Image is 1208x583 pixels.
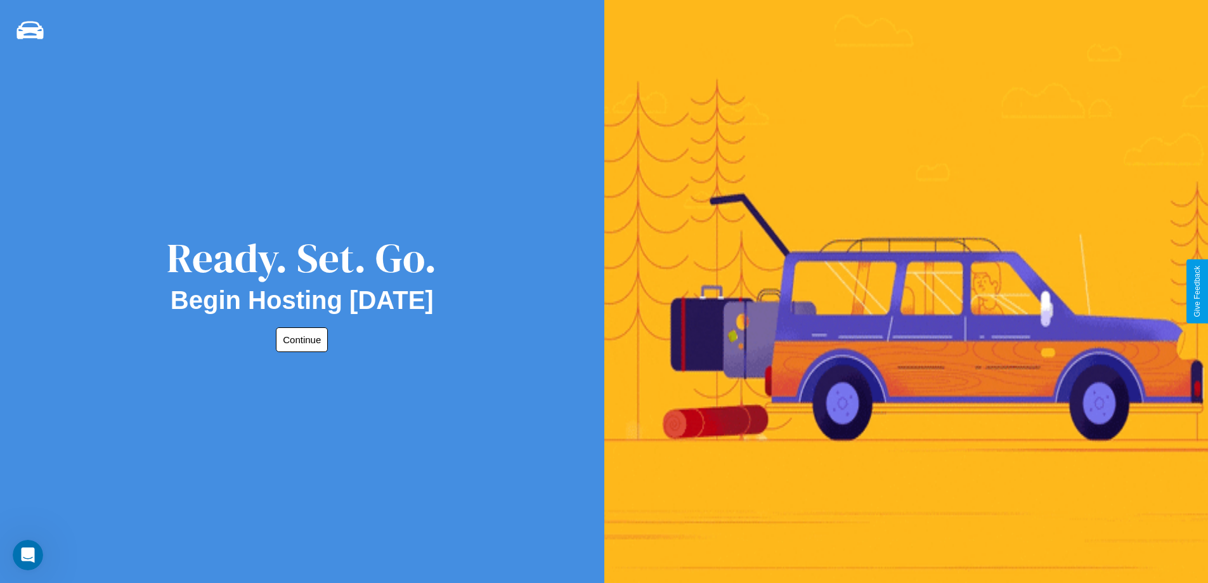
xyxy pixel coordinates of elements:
h2: Begin Hosting [DATE] [171,286,434,315]
div: Give Feedback [1193,266,1202,317]
button: Continue [276,327,328,352]
div: Ready. Set. Go. [167,230,437,286]
iframe: Intercom live chat [13,540,43,570]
